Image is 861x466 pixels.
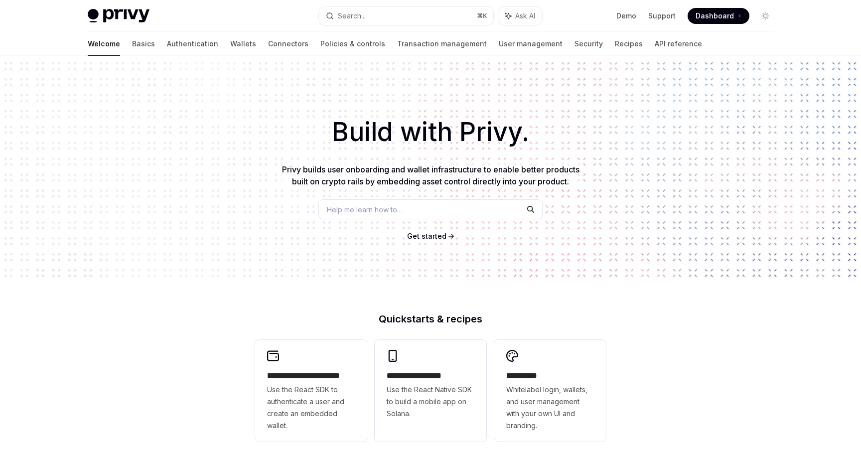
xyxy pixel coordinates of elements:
a: Basics [132,32,155,56]
button: Search...⌘K [319,7,493,25]
a: Wallets [230,32,256,56]
a: Policies & controls [320,32,385,56]
a: Dashboard [688,8,749,24]
a: **** **** **** ***Use the React Native SDK to build a mobile app on Solana. [375,340,486,442]
a: Security [574,32,603,56]
a: **** *****Whitelabel login, wallets, and user management with your own UI and branding. [494,340,606,442]
span: Whitelabel login, wallets, and user management with your own UI and branding. [506,384,594,432]
a: Get started [407,231,446,241]
a: User management [499,32,563,56]
a: Transaction management [397,32,487,56]
a: Welcome [88,32,120,56]
a: API reference [655,32,702,56]
img: light logo [88,9,149,23]
a: Support [648,11,676,21]
span: ⌘ K [477,12,487,20]
a: Recipes [615,32,643,56]
span: Use the React SDK to authenticate a user and create an embedded wallet. [267,384,355,432]
button: Toggle dark mode [757,8,773,24]
span: Get started [407,232,446,240]
a: Connectors [268,32,308,56]
span: Dashboard [696,11,734,21]
span: Ask AI [515,11,535,21]
a: Demo [616,11,636,21]
span: Use the React Native SDK to build a mobile app on Solana. [387,384,474,420]
span: Help me learn how to… [327,204,403,215]
h1: Build with Privy. [16,113,845,152]
span: Privy builds user onboarding and wallet infrastructure to enable better products built on crypto ... [282,164,579,186]
button: Ask AI [498,7,542,25]
h2: Quickstarts & recipes [255,314,606,324]
a: Authentication [167,32,218,56]
div: Search... [338,10,366,22]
